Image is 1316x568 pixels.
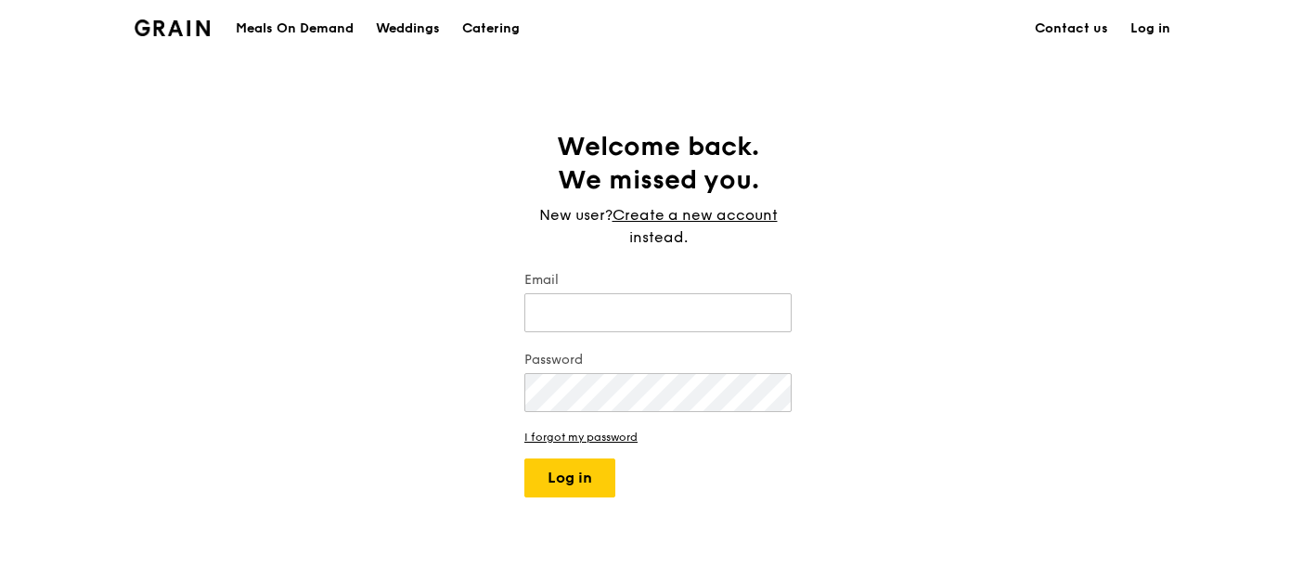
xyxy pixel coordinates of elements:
[524,130,792,197] h1: Welcome back. We missed you.
[613,204,778,226] a: Create a new account
[524,431,792,444] a: I forgot my password
[451,1,531,57] a: Catering
[539,206,613,224] span: New user?
[376,1,440,57] div: Weddings
[365,1,451,57] a: Weddings
[524,458,615,497] button: Log in
[135,19,210,36] img: Grain
[236,1,354,57] div: Meals On Demand
[629,228,688,246] span: instead.
[524,271,792,290] label: Email
[1119,1,1181,57] a: Log in
[462,1,520,57] div: Catering
[524,351,792,369] label: Password
[1024,1,1119,57] a: Contact us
